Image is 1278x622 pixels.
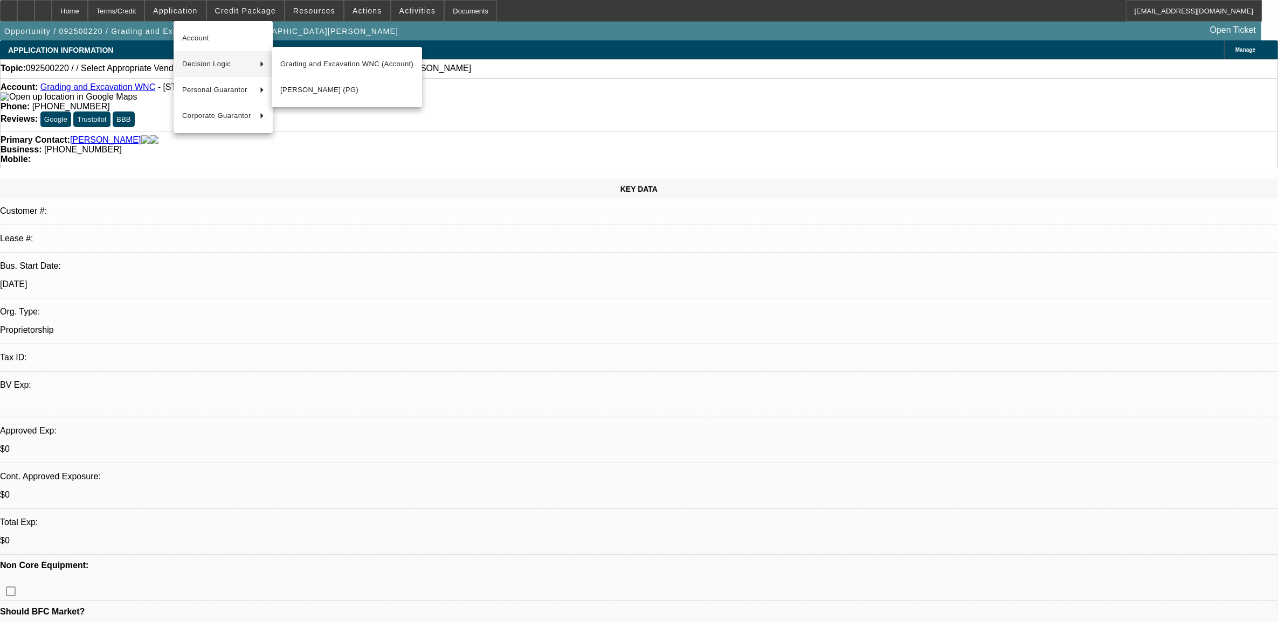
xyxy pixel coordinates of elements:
span: Corporate Guarantor [182,109,251,122]
span: Personal Guarantor [182,83,251,96]
span: Account [182,32,264,45]
span: Grading and Excavation WNC (Account) [280,58,413,71]
span: Decision Logic [182,58,251,71]
span: [PERSON_NAME] (PG) [280,83,413,96]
